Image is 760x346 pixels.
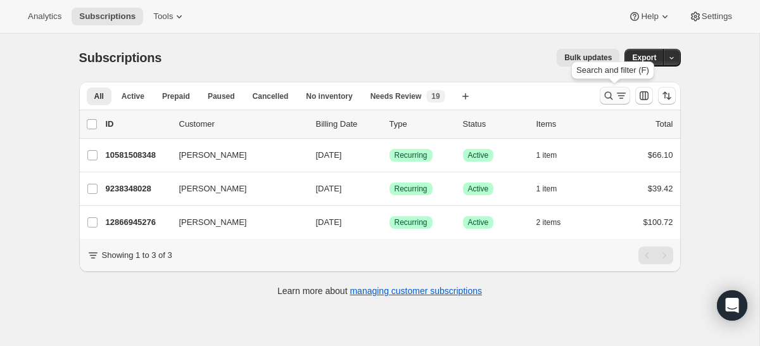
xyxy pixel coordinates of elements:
[641,11,658,22] span: Help
[638,247,673,264] nav: Pagination
[20,8,69,25] button: Analytics
[102,249,172,262] p: Showing 1 to 3 of 3
[658,87,676,105] button: Sort the results
[306,91,352,101] span: No inventory
[253,91,289,101] span: Cancelled
[28,11,61,22] span: Analytics
[536,150,557,160] span: 1 item
[153,11,173,22] span: Tools
[106,214,673,231] div: 12866945276[PERSON_NAME][DATE]SuccessRecurringSuccessActive2 items$100.72
[643,217,673,227] span: $100.72
[208,91,235,101] span: Paused
[564,53,612,63] span: Bulk updates
[468,184,489,194] span: Active
[468,217,489,227] span: Active
[536,217,561,227] span: 2 items
[621,8,678,25] button: Help
[106,118,673,131] div: IDCustomerBilling DateTypeStatusItemsTotal
[122,91,144,101] span: Active
[350,286,482,296] a: managing customer subscriptions
[632,53,656,63] span: Export
[536,214,575,231] button: 2 items
[277,285,482,297] p: Learn more about
[557,49,619,67] button: Bulk updates
[316,150,342,160] span: [DATE]
[702,11,732,22] span: Settings
[624,49,664,67] button: Export
[431,91,440,101] span: 19
[455,87,476,105] button: Create new view
[316,184,342,193] span: [DATE]
[179,216,247,229] span: [PERSON_NAME]
[72,8,143,25] button: Subscriptions
[106,183,169,195] p: 9238348028
[600,87,630,105] button: Search and filter results
[655,118,673,131] p: Total
[536,180,571,198] button: 1 item
[172,212,298,233] button: [PERSON_NAME]
[162,91,190,101] span: Prepaid
[463,118,526,131] p: Status
[395,150,427,160] span: Recurring
[536,118,600,131] div: Items
[395,184,427,194] span: Recurring
[316,118,379,131] p: Billing Date
[370,91,422,101] span: Needs Review
[106,146,673,164] div: 10581508348[PERSON_NAME][DATE]SuccessRecurringSuccessActive1 item$66.10
[179,149,247,162] span: [PERSON_NAME]
[106,180,673,198] div: 9238348028[PERSON_NAME][DATE]SuccessRecurringSuccessActive1 item$39.42
[468,150,489,160] span: Active
[172,179,298,199] button: [PERSON_NAME]
[79,51,162,65] span: Subscriptions
[172,145,298,165] button: [PERSON_NAME]
[536,146,571,164] button: 1 item
[648,184,673,193] span: $39.42
[316,217,342,227] span: [DATE]
[717,290,747,321] div: Open Intercom Messenger
[106,118,169,131] p: ID
[106,149,169,162] p: 10581508348
[106,216,169,229] p: 12866945276
[635,87,653,105] button: Customize table column order and visibility
[79,11,136,22] span: Subscriptions
[179,183,247,195] span: [PERSON_NAME]
[179,118,306,131] p: Customer
[536,184,557,194] span: 1 item
[146,8,193,25] button: Tools
[395,217,427,227] span: Recurring
[681,8,740,25] button: Settings
[648,150,673,160] span: $66.10
[94,91,104,101] span: All
[389,118,453,131] div: Type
